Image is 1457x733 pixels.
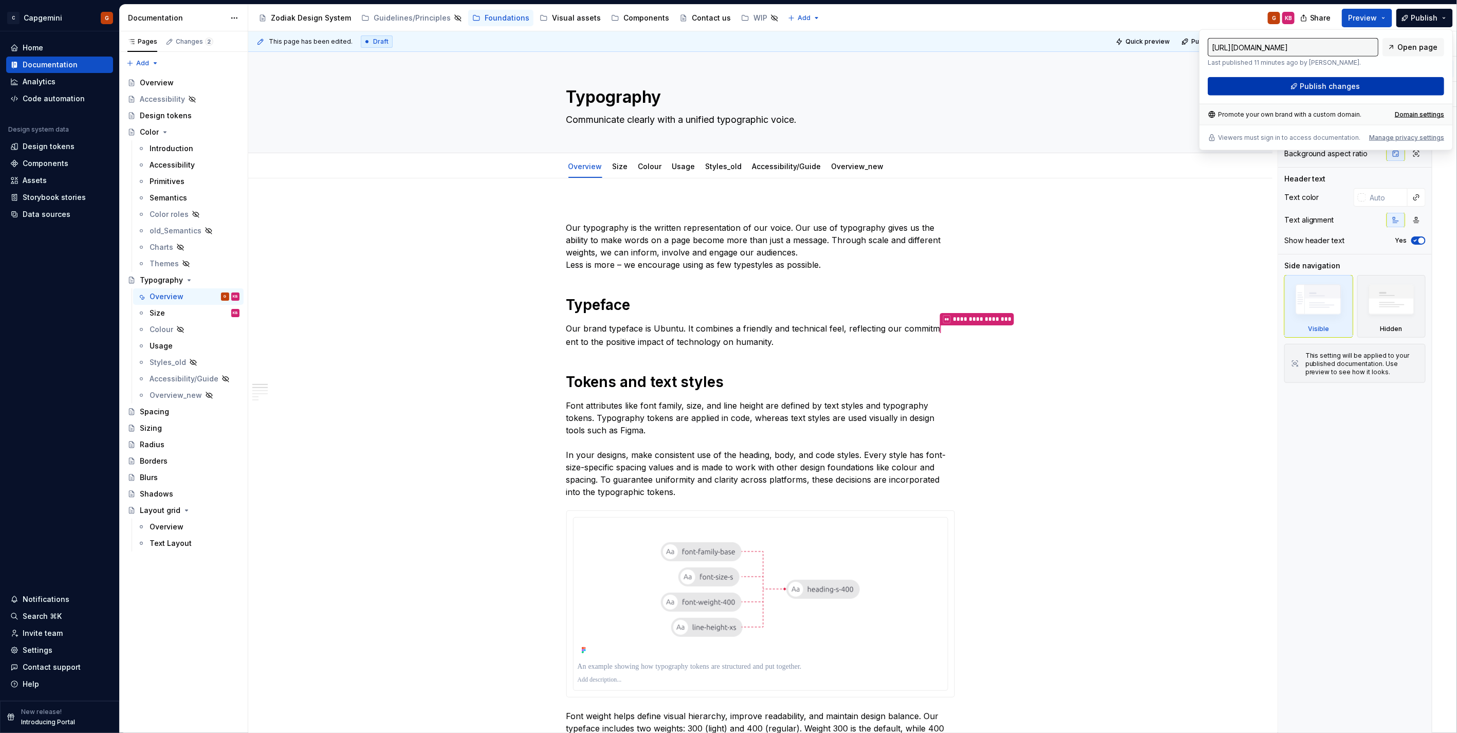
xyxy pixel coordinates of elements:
button: Add [123,56,162,70]
div: Colour [150,324,173,335]
button: Preview [1342,9,1392,27]
a: Themes [133,255,244,272]
div: Capgemini [24,13,62,23]
span: Open page [1397,42,1437,52]
button: Quick preview [1113,34,1174,49]
div: Search ⌘K [23,611,62,621]
p: Our brand typeface is Ubuntu. It combines a friendly and technical feel, reflecting our commitm e... [566,322,955,348]
a: OverviewGKB [133,288,244,305]
div: Design tokens [140,111,192,121]
p: Font attributes like font family, size, and line height are defined by text styles and typography... [566,399,955,498]
a: Accessibility [133,157,244,173]
div: KB [233,308,238,318]
div: Text color [1284,192,1319,203]
a: Usage [133,338,244,354]
div: Usage [150,341,173,351]
button: Notifications [6,591,113,608]
span: Publish [1411,13,1438,23]
div: Overview [564,155,606,177]
div: Home [23,43,43,53]
div: Guidelines/Principles [374,13,451,23]
div: Themes [150,259,179,269]
div: Sizing [140,423,162,433]
div: Data sources [23,209,70,219]
div: Changes [176,38,213,46]
div: C [7,12,20,24]
p: New release! [21,708,62,716]
textarea: Communicate clearly with a unified typographic voice. [564,112,953,128]
div: Layout grid [140,505,180,516]
div: Components [623,13,669,23]
div: Documentation [128,13,225,23]
a: Overview_new [832,162,884,171]
a: Documentation [6,57,113,73]
div: Domain settings [1395,111,1444,119]
div: Page tree [254,8,783,28]
div: G [105,14,109,22]
a: old_Semantics [133,223,244,239]
a: Semantics [133,190,244,206]
button: Share [1295,9,1338,27]
a: Storybook stories [6,189,113,206]
div: Code automation [23,94,85,104]
div: Design tokens [23,141,75,152]
a: Layout grid [123,502,244,519]
a: Text Layout [133,535,244,552]
div: Zodiak Design System [271,13,351,23]
input: Auto [1366,188,1408,207]
a: Zodiak Design System [254,10,355,26]
div: Hidden [1380,325,1403,333]
div: Overview_new [150,390,202,400]
p: Introducing Portal [21,718,75,726]
div: Invite team [23,628,63,638]
a: Styles_old [133,354,244,371]
div: Colour [634,155,666,177]
a: Blurs [123,469,244,486]
div: KB [1285,14,1292,22]
div: Accessibility [140,94,185,104]
button: Help [6,676,113,692]
div: Manage privacy settings [1369,134,1444,142]
a: Usage [672,162,695,171]
div: Blurs [140,472,158,483]
textarea: Typography [564,85,953,109]
a: Settings [6,642,113,658]
div: This setting will be applied to your published documentation. Use preview to see how it looks. [1305,352,1419,376]
div: Notifications [23,594,69,604]
div: Text Layout [150,538,192,548]
div: Color roles [150,209,189,219]
div: Overview [150,522,183,532]
div: Visible [1284,275,1353,338]
h1: Typeface [566,296,955,314]
a: Design tokens [123,107,244,124]
div: old_Semantics [150,226,201,236]
a: Invite team [6,625,113,642]
div: Promote your own brand with a custom domain. [1208,111,1361,119]
a: Data sources [6,206,113,223]
div: Foundations [485,13,529,23]
button: Contact support [6,659,113,675]
div: Analytics [23,77,56,87]
button: CCapgeminiG [2,7,117,29]
a: Guidelines/Principles [357,10,466,26]
span: Share [1310,13,1331,23]
a: Accessibility/Guide [752,162,821,171]
span: 2 [205,38,213,46]
div: Page tree [123,75,244,552]
div: Background aspect ratio [1284,149,1368,159]
div: Size [608,155,632,177]
div: Assets [23,175,47,186]
div: Show header text [1284,235,1345,246]
a: Overview [123,75,244,91]
label: Yes [1395,236,1407,245]
span: Publish changes [1191,38,1241,46]
div: Primitives [150,176,185,187]
div: Design system data [8,125,69,134]
a: Primitives [133,173,244,190]
a: Styles_old [706,162,742,171]
span: Quick preview [1126,38,1170,46]
a: Components [6,155,113,172]
div: Introduction [150,143,193,154]
div: Overview [140,78,174,88]
div: Accessibility/Guide [748,155,825,177]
